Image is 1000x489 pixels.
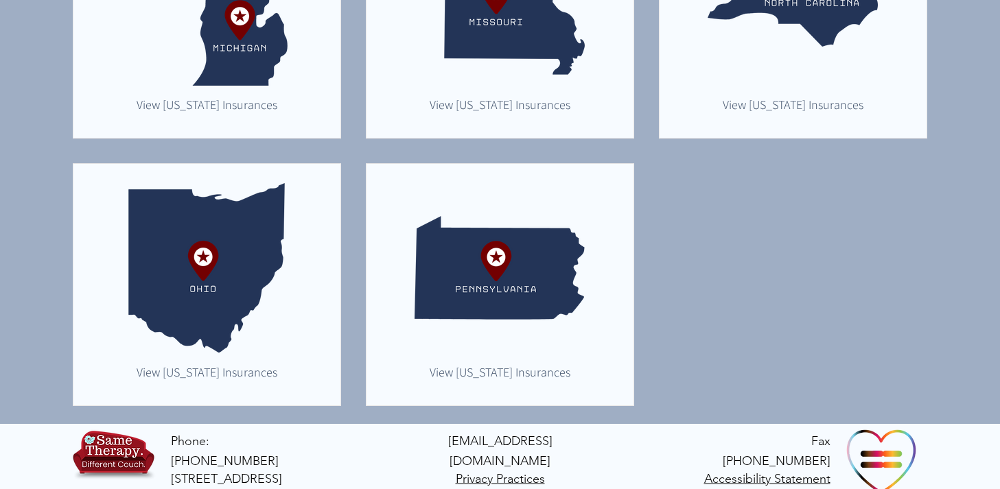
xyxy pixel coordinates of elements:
a: View Pennsylvania Insurances [422,361,578,382]
span: [EMAIL_ADDRESS][DOMAIN_NAME] [448,433,553,468]
span: View [US_STATE] Insurances [723,97,863,112]
a: View Ohio Insurances [129,361,285,382]
a: View North Carolina Insurances [715,94,871,115]
img: TelebehavioralHealth.US Placeholder [121,183,292,353]
span: View [US_STATE] Insurances [137,97,277,112]
span: View [US_STATE] Insurances [137,364,277,380]
img: TelebehavioralHealth.US Placeholder [415,183,585,353]
a: Accessibility Statement [704,470,830,486]
span: View [US_STATE] Insurances [430,97,570,112]
img: TBH.US [70,428,157,488]
span: View [US_STATE] Insurances [430,364,570,380]
a: [EMAIL_ADDRESS][DOMAIN_NAME] [448,433,553,468]
span: [STREET_ADDRESS] [171,471,282,486]
a: View Missouri Insurances [422,94,578,115]
a: Privacy Practices [456,470,545,486]
a: Phone: [PHONE_NUMBER] [171,433,279,468]
a: View Michigan Insurances [129,94,285,115]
